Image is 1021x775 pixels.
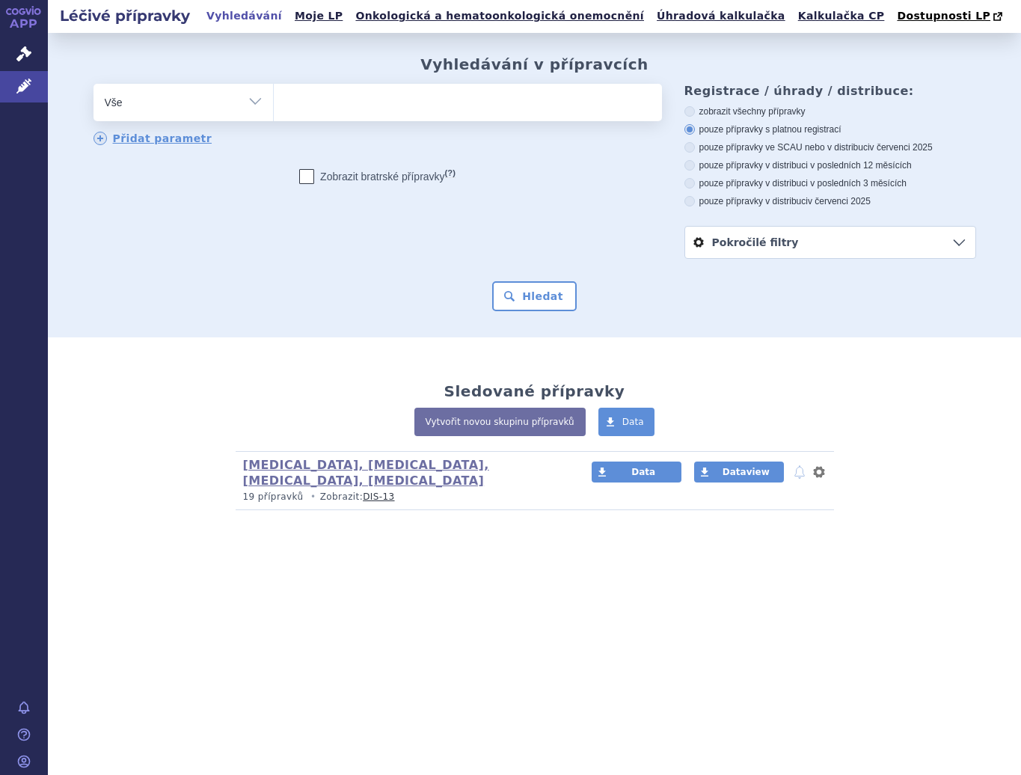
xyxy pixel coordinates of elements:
label: pouze přípravky ve SCAU nebo v distribuci [684,141,976,153]
a: Data [598,408,655,436]
button: Hledat [492,281,577,311]
a: Moje LP [290,6,347,26]
a: Onkologická a hematoonkologická onemocnění [351,6,649,26]
span: v červenci 2025 [808,196,871,206]
a: Dostupnosti LP [892,6,1010,27]
button: nastavení [812,463,827,481]
span: Data [631,467,655,477]
i: • [307,491,320,503]
h2: Sledované přípravky [444,382,625,400]
h2: Léčivé přípravky [48,5,202,26]
a: [MEDICAL_DATA], [MEDICAL_DATA], [MEDICAL_DATA], [MEDICAL_DATA] [243,458,489,488]
label: pouze přípravky s platnou registrací [684,123,976,135]
a: Úhradová kalkulačka [652,6,790,26]
span: Dostupnosti LP [897,10,990,22]
a: Data [592,462,681,483]
h2: Vyhledávání v přípravcích [420,55,649,73]
abbr: (?) [445,168,456,178]
a: Pokročilé filtry [685,227,975,258]
label: pouze přípravky v distribuci v posledních 3 měsících [684,177,976,189]
a: Dataview [694,462,784,483]
a: Přidat parametr [93,132,212,145]
label: pouze přípravky v distribuci [684,195,976,207]
label: pouze přípravky v distribuci v posledních 12 měsících [684,159,976,171]
span: Dataview [723,467,770,477]
button: notifikace [792,463,807,481]
h3: Registrace / úhrady / distribuce: [684,84,976,98]
span: 19 přípravků [243,491,304,502]
span: v červenci 2025 [870,142,933,153]
p: Zobrazit: [243,491,564,503]
a: Vyhledávání [202,6,286,26]
a: Vytvořit novou skupinu přípravků [414,408,586,436]
label: zobrazit všechny přípravky [684,105,976,117]
a: DIS-13 [363,491,394,502]
span: Data [622,417,644,427]
a: Kalkulačka CP [794,6,889,26]
label: Zobrazit bratrské přípravky [299,169,456,184]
